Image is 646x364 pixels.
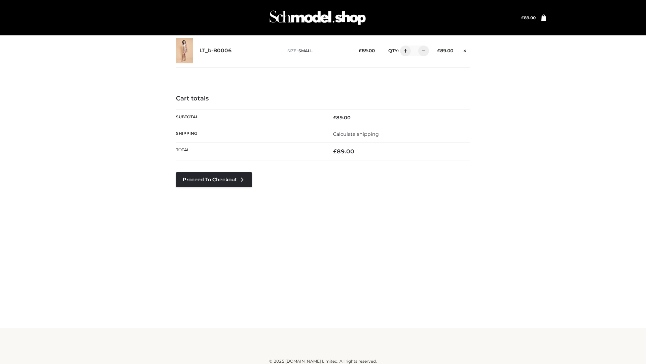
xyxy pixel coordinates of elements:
a: Remove this item [460,45,470,54]
div: QTY: [382,45,427,56]
a: LT_b-B0006 [200,48,232,54]
th: Total [176,143,323,160]
bdi: 89.00 [333,148,354,155]
bdi: 89.00 [521,15,536,20]
p: size : [287,48,348,54]
span: £ [359,48,362,53]
span: £ [437,48,440,53]
a: Proceed to Checkout [176,172,252,187]
bdi: 89.00 [437,48,453,53]
bdi: 89.00 [359,48,375,53]
span: £ [521,15,524,20]
span: £ [333,115,336,121]
a: £89.00 [521,15,536,20]
th: Subtotal [176,109,323,126]
span: SMALL [298,48,313,53]
th: Shipping [176,126,323,142]
bdi: 89.00 [333,115,351,121]
span: £ [333,148,337,155]
h4: Cart totals [176,95,470,102]
img: Schmodel Admin 964 [267,4,368,31]
img: LT_b-B0006 - SMALL [176,38,193,63]
a: Calculate shipping [333,131,379,137]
